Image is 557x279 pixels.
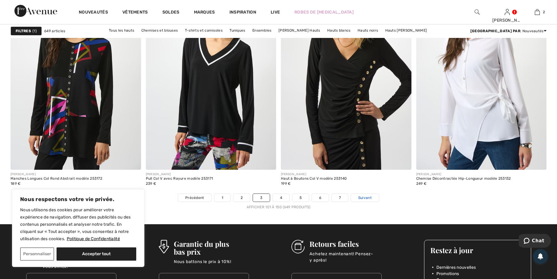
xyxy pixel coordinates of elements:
h3: Garantie du plus bas prix [174,240,249,256]
div: [PERSON_NAME] [492,17,522,23]
strong: [GEOGRAPHIC_DATA] par [470,29,520,33]
span: Promotions [436,271,459,277]
a: 7 [332,194,348,202]
span: 2 [543,9,545,15]
a: T-shirts et camisoles [182,26,226,34]
button: Personnaliser [20,247,54,261]
button: Accepter tout [57,247,136,261]
span: 649 articles [44,28,66,34]
span: Suivant [358,195,372,200]
a: 2 [233,194,250,202]
img: recherche [475,8,480,16]
a: 1 [214,194,230,202]
div: Manches Longues Col Rond Abstrait modèle 253172 [11,177,102,181]
a: Se connecter [505,9,510,15]
a: 4 [273,194,289,202]
span: 249 € [416,181,427,186]
div: [PERSON_NAME] [146,172,213,177]
a: Chemises et blouses [138,26,181,34]
h3: Restez à jour [430,246,525,254]
p: Nous utilisons des cookies pour améliorer votre expérience de navigation, diffuser des publicités... [20,206,136,243]
div: [PERSON_NAME] [281,172,347,177]
p: Achetez maintenant! Pensez-y après! [309,251,381,263]
a: Hauts [PERSON_NAME] [382,26,430,34]
span: 1 [32,28,37,34]
img: Retours faciles [291,240,305,253]
a: Hauts blancs [324,26,354,34]
span: Inspiration [229,10,256,16]
div: [PERSON_NAME] [11,172,102,177]
img: Mon panier [535,8,540,16]
a: 6 [312,194,328,202]
a: [PERSON_NAME] Hauts [275,26,323,34]
a: Robes de [MEDICAL_DATA] [294,9,354,15]
iframe: Ouvre un widget dans lequel vous pouvez chatter avec l’un de nos agents [519,234,551,249]
p: Nous respectons votre vie privée. [20,196,136,203]
img: Mes infos [505,8,510,16]
a: Nouveautés [79,10,108,16]
span: 239 € [146,181,156,186]
div: Nous respectons votre vie privée. [12,189,144,267]
span: 189 € [11,181,21,186]
a: Ensembles [249,26,275,34]
nav: Page navigation [11,194,546,210]
img: Garantie du plus bas prix [159,240,169,253]
span: 199 € [281,181,291,186]
a: Tous les hauts [106,26,137,34]
a: Politique de Confidentialité [66,236,120,242]
a: Tuniques [226,26,248,34]
a: Marques [194,10,215,16]
div: [PERSON_NAME] [416,172,511,177]
a: 5 [292,194,309,202]
a: Soldes [162,10,180,16]
div: Afficher 101 à 150 (649 produits) [11,204,546,210]
a: 2 [522,8,552,16]
strong: Filtres [16,28,31,34]
a: Vêtements [122,10,148,16]
a: 3 [253,194,269,202]
span: Précédent [185,195,204,200]
div: Pull Col V avec Rayure modèle 253171 [146,177,213,181]
div: Haut à Boutons Col V modèle 253140 [281,177,347,181]
a: Live [271,9,280,15]
a: Hauts noirs [355,26,381,34]
span: Dernières nouvelles [436,264,476,271]
a: Suivant [351,194,379,202]
img: 1ère Avenue [14,5,57,17]
a: Précédent [178,194,211,202]
div: : Nouveautés [470,28,546,34]
p: Nous battons le prix à 10%! [174,259,249,271]
h3: Retours faciles [309,240,381,248]
div: Chemise Décontractée Hip-Longueur modèle 253132 [416,177,511,181]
